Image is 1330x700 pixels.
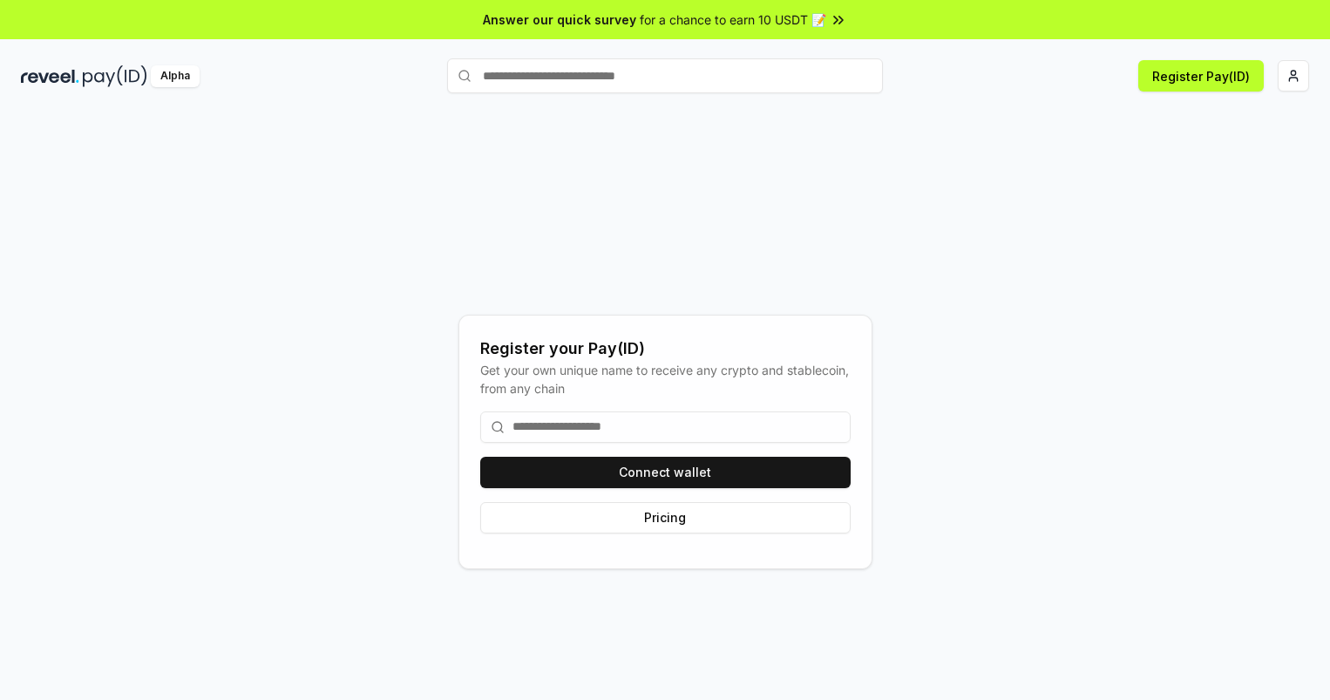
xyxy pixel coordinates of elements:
button: Register Pay(ID) [1138,60,1264,92]
div: Alpha [151,65,200,87]
span: for a chance to earn 10 USDT 📝 [640,10,826,29]
img: reveel_dark [21,65,79,87]
div: Get your own unique name to receive any crypto and stablecoin, from any chain [480,361,851,398]
div: Register your Pay(ID) [480,336,851,361]
span: Answer our quick survey [483,10,636,29]
button: Pricing [480,502,851,533]
button: Connect wallet [480,457,851,488]
img: pay_id [83,65,147,87]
